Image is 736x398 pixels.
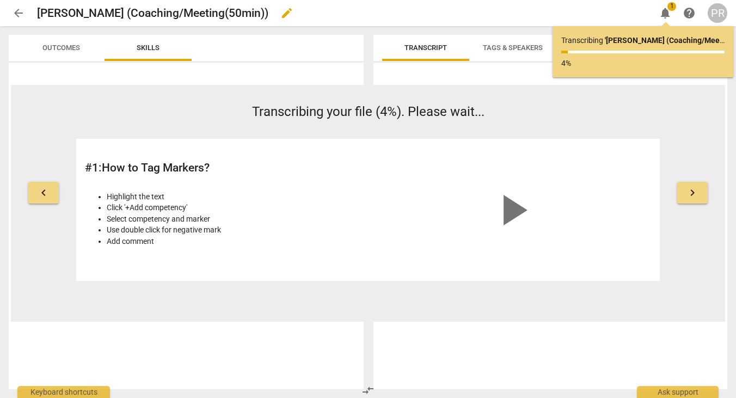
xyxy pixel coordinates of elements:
[37,186,50,199] span: keyboard_arrow_left
[12,7,25,20] span: arrow_back
[686,186,699,199] span: keyboard_arrow_right
[679,3,699,23] a: Help
[655,3,675,23] button: Notifications
[107,224,363,236] li: Use double click for negative mark
[667,2,676,11] span: 1
[561,35,725,46] p: Transcribing ...
[107,213,363,225] li: Select competency and marker
[361,384,375,397] span: compare_arrows
[637,386,719,398] div: Ask support
[107,236,363,247] li: Add comment
[85,161,363,175] h2: # 1 : How to Tag Markers?
[107,202,363,213] li: Click '+Add competency'
[683,7,696,20] span: help
[404,44,447,52] span: Transcript
[42,44,80,52] span: Outcomes
[280,7,293,20] span: edit
[37,7,268,20] h2: [PERSON_NAME] (Coaching/Meeting(50min))
[708,3,727,23] button: PR
[483,44,543,52] span: Tags & Speakers
[17,386,110,398] div: Keyboard shortcuts
[486,184,538,236] span: play_arrow
[561,58,725,69] p: 4%
[107,191,363,203] li: Highlight the text
[659,7,672,20] span: notifications
[137,44,160,52] span: Skills
[252,104,484,119] span: Transcribing your file (4%). Please wait...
